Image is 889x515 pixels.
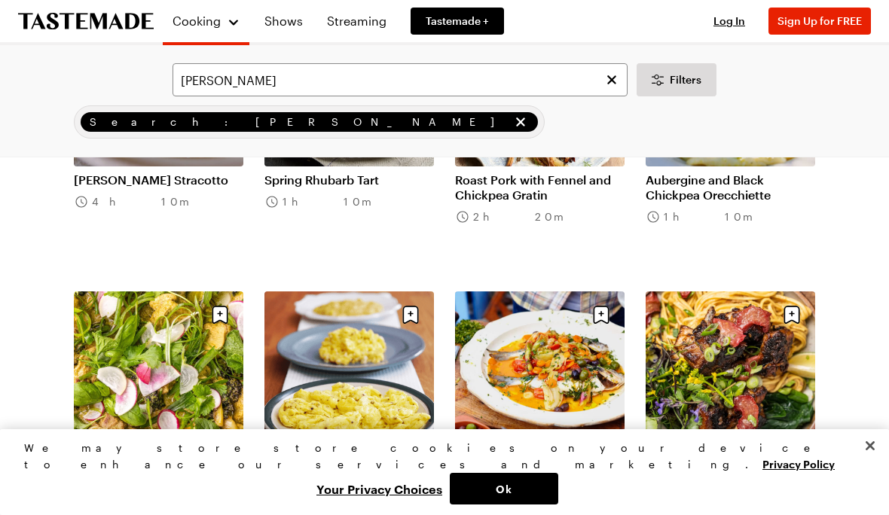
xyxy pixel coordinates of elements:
[670,72,701,87] span: Filters
[396,300,425,329] button: Save recipe
[172,6,240,36] button: Cooking
[603,72,620,88] button: Clear search
[426,14,489,29] span: Tastemade +
[411,8,504,35] a: Tastemade +
[762,456,835,471] a: More information about your privacy, opens in a new tab
[264,172,434,187] a: Spring Rhubarb Tart
[455,172,625,203] a: Roast Pork with Fennel and Chickpea Gratin
[90,114,509,130] span: Search: [PERSON_NAME]
[173,14,221,28] span: Cooking
[768,8,871,35] button: Sign Up for FREE
[512,114,529,130] button: remove Search: Jamie oliver
[24,440,852,504] div: Privacy
[713,14,745,27] span: Log In
[587,300,616,329] button: Save recipe
[24,440,852,473] div: We may store store cookies on your device to enhance our services and marketing.
[206,300,234,329] button: Save recipe
[699,14,759,29] button: Log In
[646,172,815,203] a: Aubergine and Black Chickpea Orecchiette
[777,14,862,27] span: Sign Up for FREE
[637,63,716,96] button: Desktop filters
[18,13,154,30] a: To Tastemade Home Page
[854,429,887,462] button: Close
[74,172,243,187] a: [PERSON_NAME] Stracotto
[777,300,806,329] button: Save recipe
[450,473,558,504] button: Ok
[309,473,450,504] button: Your Privacy Choices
